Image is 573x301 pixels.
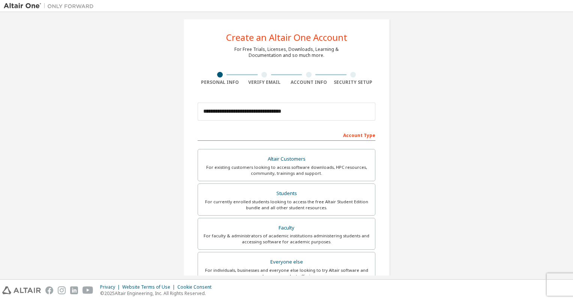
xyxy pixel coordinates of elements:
img: linkedin.svg [70,286,78,294]
div: Altair Customers [202,154,370,164]
div: Everyone else [202,257,370,267]
img: instagram.svg [58,286,66,294]
img: Altair One [4,2,97,10]
div: For currently enrolled students looking to access the free Altair Student Edition bundle and all ... [202,199,370,211]
div: For existing customers looking to access software downloads, HPC resources, community, trainings ... [202,164,370,176]
div: Personal Info [198,79,242,85]
div: Website Terms of Use [122,284,177,290]
img: facebook.svg [45,286,53,294]
div: For faculty & administrators of academic institutions administering students and accessing softwa... [202,233,370,245]
img: altair_logo.svg [2,286,41,294]
div: For individuals, businesses and everyone else looking to try Altair software and explore our prod... [202,267,370,279]
div: Verify Email [242,79,287,85]
div: Cookie Consent [177,284,216,290]
div: Account Info [286,79,331,85]
p: © 2025 Altair Engineering, Inc. All Rights Reserved. [100,290,216,297]
div: Students [202,188,370,199]
div: Privacy [100,284,122,290]
div: Account Type [198,129,375,141]
div: For Free Trials, Licenses, Downloads, Learning & Documentation and so much more. [234,46,339,58]
div: Faculty [202,223,370,233]
div: Create an Altair One Account [226,33,347,42]
div: Security Setup [331,79,376,85]
img: youtube.svg [82,286,93,294]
